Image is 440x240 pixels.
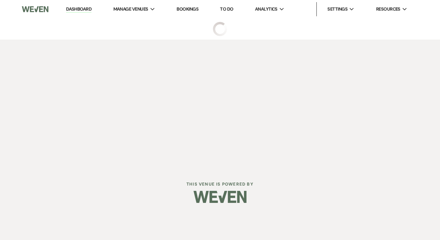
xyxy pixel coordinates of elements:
span: Settings [327,6,347,13]
img: loading spinner [213,22,227,36]
a: To Do [220,6,233,12]
a: Dashboard [66,6,91,13]
span: Manage Venues [113,6,148,13]
span: Resources [376,6,400,13]
img: Weven Logo [22,2,48,17]
span: Analytics [255,6,278,13]
a: Bookings [177,6,198,12]
img: Weven Logo [194,185,246,209]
